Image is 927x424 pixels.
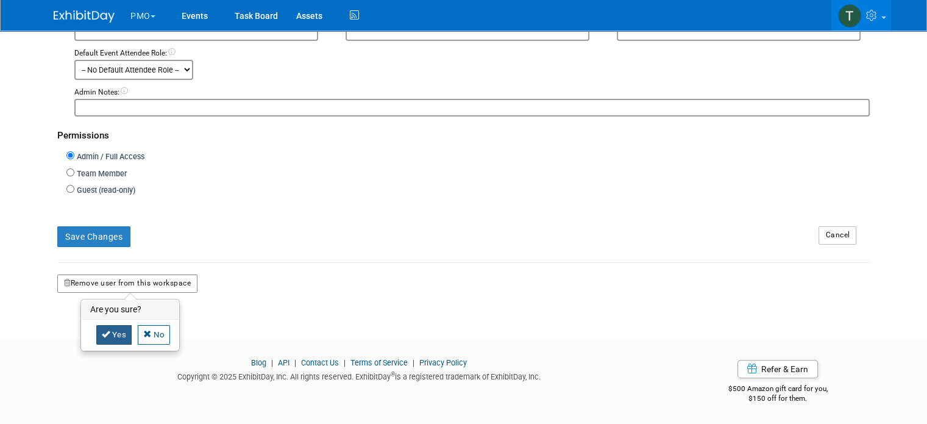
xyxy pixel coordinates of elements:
[268,358,276,367] span: |
[74,185,135,196] label: Guest (read-only)
[278,358,289,367] a: API
[419,358,467,367] a: Privacy Policy
[301,358,339,367] a: Contact Us
[138,325,170,345] a: No
[350,358,408,367] a: Terms of Service
[838,4,861,27] img: Tracy Schwerin
[57,226,130,247] button: Save Changes
[74,151,144,163] label: Admin / Full Access
[682,376,873,404] div: $500 Amazon gift card for you,
[74,168,127,180] label: Team Member
[57,275,197,293] button: Remove user from this workspace
[737,360,818,378] a: Refer & Earn
[54,10,115,23] img: ExhibitDay
[82,300,179,320] h3: Are you sure?
[682,393,873,404] div: $150 off for them.
[391,371,395,378] sup: ®
[74,48,870,59] div: Default Event Attendee Role:
[251,358,266,367] a: Blog
[54,368,664,383] div: Copyright © 2025 ExhibitDay, Inc. All rights reserved. ExhibitDay is a registered trademark of Ex...
[410,358,417,367] span: |
[291,358,299,367] span: |
[96,325,132,345] a: Yes
[819,226,856,245] a: Cancel
[341,358,349,367] span: |
[57,117,870,149] div: Permissions
[74,87,870,98] div: Admin Notes:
